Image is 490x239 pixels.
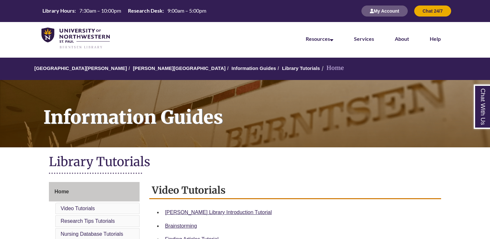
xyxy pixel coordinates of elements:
a: Brainstorming [165,223,197,229]
a: About [395,36,409,42]
a: Help [430,36,441,42]
span: 9:00am – 5:00pm [167,7,206,14]
a: My Account [361,8,408,14]
h2: Video Tutorials [149,182,441,199]
a: Nursing Database Tutorials [61,231,123,237]
a: [PERSON_NAME] Library Introduction Tutorial [165,210,272,215]
h1: Library Tutorials [49,154,441,171]
a: [GEOGRAPHIC_DATA][PERSON_NAME] [34,65,127,71]
a: Research Tips Tutorials [61,218,115,224]
a: Video Tutorials [61,206,95,211]
img: UNWSP Library Logo [41,28,110,49]
a: Chat 24/7 [414,8,451,14]
th: Library Hours: [40,7,77,14]
a: [PERSON_NAME][GEOGRAPHIC_DATA] [133,65,225,71]
h1: Information Guides [36,80,490,139]
a: Services [354,36,374,42]
button: Chat 24/7 [414,6,451,17]
button: My Account [361,6,408,17]
a: Resources [306,36,333,42]
a: Library Tutorials [282,65,320,71]
a: Home [49,182,140,201]
table: Hours Today [40,7,209,14]
a: Information Guides [232,65,276,71]
span: 7:30am – 10:00pm [79,7,121,14]
li: Home [320,63,344,73]
th: Research Desk: [125,7,165,14]
span: Home [54,189,69,194]
a: Hours Today [40,7,209,15]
